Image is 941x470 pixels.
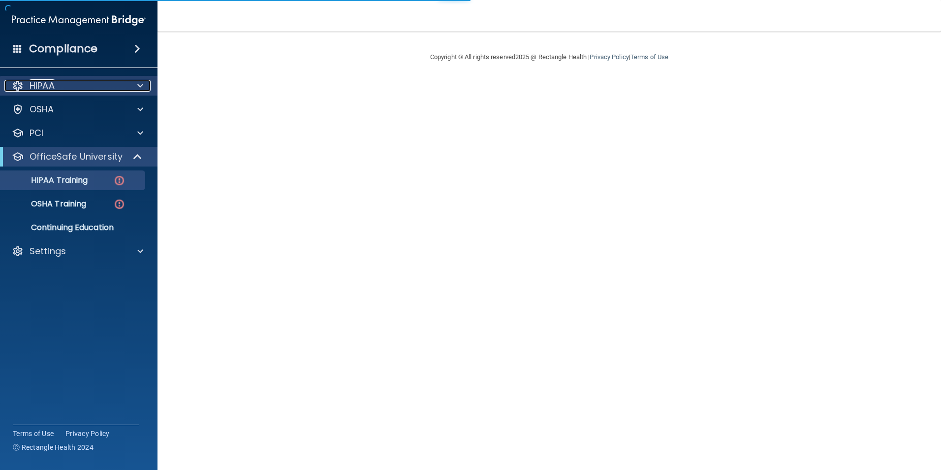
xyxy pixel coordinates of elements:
a: Privacy Policy [65,429,110,438]
div: Copyright © All rights reserved 2025 @ Rectangle Health | | [370,41,729,73]
a: Terms of Use [630,53,668,61]
a: Terms of Use [13,429,54,438]
a: OfficeSafe University [12,151,143,163]
p: Settings [30,245,66,257]
iframe: Drift Widget Chat Controller [771,400,929,439]
a: Privacy Policy [590,53,628,61]
p: Continuing Education [6,223,141,233]
img: danger-circle.6113f641.png [113,174,125,187]
img: PMB logo [12,10,146,30]
p: OfficeSafe University [30,151,123,163]
p: HIPAA [30,80,55,92]
h4: Compliance [29,42,97,56]
p: OSHA [30,103,54,115]
img: danger-circle.6113f641.png [113,198,125,210]
a: HIPAA [12,80,143,92]
a: Settings [12,245,143,257]
a: OSHA [12,103,143,115]
p: HIPAA Training [6,175,88,185]
a: PCI [12,127,143,139]
span: Ⓒ Rectangle Health 2024 [13,442,94,452]
p: PCI [30,127,43,139]
p: OSHA Training [6,199,86,209]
